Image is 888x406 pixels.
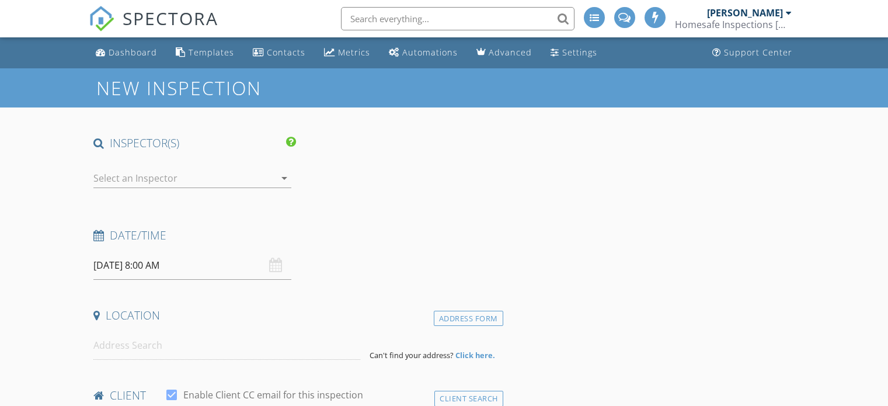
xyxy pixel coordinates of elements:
[338,47,370,58] div: Metrics
[708,42,797,64] a: Support Center
[171,42,239,64] a: Templates
[707,7,783,19] div: [PERSON_NAME]
[562,47,597,58] div: Settings
[319,42,375,64] a: Metrics
[93,228,499,243] h4: Date/Time
[93,331,360,360] input: Address Search
[109,47,157,58] div: Dashboard
[402,47,458,58] div: Automations
[724,47,792,58] div: Support Center
[183,389,363,401] label: Enable Client CC email for this inspection
[384,42,462,64] a: Automations (Advanced)
[370,350,454,360] span: Can't find your address?
[489,47,532,58] div: Advanced
[434,311,503,327] div: Address Form
[267,47,305,58] div: Contacts
[89,6,114,32] img: The Best Home Inspection Software - Spectora
[93,251,291,280] input: Select date
[546,42,602,64] a: Settings
[96,78,355,98] h1: New Inspection
[93,136,296,151] h4: INSPECTOR(S)
[455,350,495,360] strong: Click here.
[675,19,792,30] div: Homesafe Inspections Northern Beaches
[189,47,234,58] div: Templates
[123,6,218,30] span: SPECTORA
[277,171,291,185] i: arrow_drop_down
[248,42,310,64] a: Contacts
[93,308,499,323] h4: Location
[472,42,537,64] a: Advanced
[91,42,162,64] a: Dashboard
[93,388,499,403] h4: client
[89,16,218,40] a: SPECTORA
[341,7,574,30] input: Search everything...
